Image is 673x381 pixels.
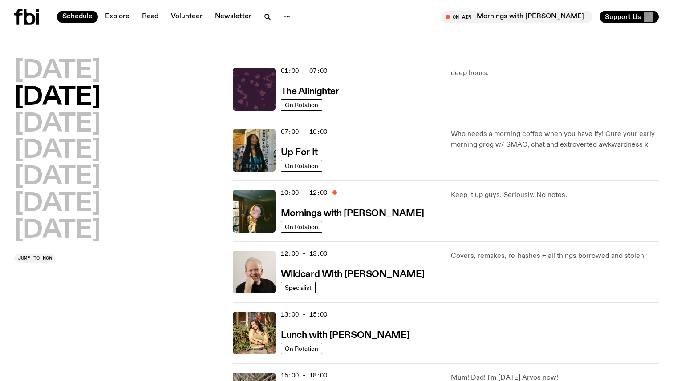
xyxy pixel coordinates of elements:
a: On Rotation [281,99,322,111]
h3: The Allnighter [281,87,339,96]
a: On Rotation [281,343,322,354]
button: Support Us [600,11,659,23]
span: 13:00 - 15:00 [281,310,327,319]
a: Explore [100,11,135,23]
a: Lunch with [PERSON_NAME] [281,329,409,340]
button: [DATE] [14,165,101,190]
button: [DATE] [14,192,101,217]
a: Wildcard With [PERSON_NAME] [281,268,425,279]
a: On Rotation [281,221,322,233]
span: On Rotation [285,101,318,108]
span: 10:00 - 12:00 [281,188,327,197]
a: Mornings with [PERSON_NAME] [281,207,424,218]
img: Tanya is standing in front of plants and a brick fence on a sunny day. She is looking to the left... [233,312,276,354]
img: Freya smiles coyly as she poses for the image. [233,190,276,233]
button: Jump to now [14,254,56,263]
h3: Wildcard With [PERSON_NAME] [281,270,425,279]
a: Newsletter [210,11,257,23]
p: deep hours. [451,68,659,79]
span: Support Us [605,13,641,21]
button: [DATE] [14,59,101,84]
img: Ify - a Brown Skin girl with black braided twists, looking up to the side with her tongue stickin... [233,129,276,172]
p: Covers, remakes, re-hashes + all things borrowed and stolen. [451,251,659,261]
p: Who needs a morning coffee when you have Ify! Cure your early morning grog w/ SMAC, chat and extr... [451,129,659,150]
span: 12:00 - 13:00 [281,249,327,258]
button: [DATE] [14,218,101,243]
a: Read [137,11,164,23]
button: [DATE] [14,112,101,137]
span: On Rotation [285,162,318,169]
span: 15:00 - 18:00 [281,371,327,380]
button: [DATE] [14,85,101,110]
h3: Up For It [281,148,318,157]
button: [DATE] [14,138,101,163]
h3: Lunch with [PERSON_NAME] [281,331,409,340]
a: On Rotation [281,160,322,172]
span: On Rotation [285,345,318,352]
img: Stuart is smiling charmingly, wearing a black t-shirt against a stark white background. [233,251,276,293]
h3: Mornings with [PERSON_NAME] [281,209,424,218]
p: Keep it up guys. Seriously. No notes. [451,190,659,201]
a: Up For It [281,146,318,157]
a: The Allnighter [281,85,339,96]
span: Jump to now [18,256,52,261]
button: On AirMornings with [PERSON_NAME] // BOOK CLUB + playing [PERSON_NAME] ?1!?1 [441,11,592,23]
a: Specialist [281,282,316,293]
span: 07:00 - 10:00 [281,128,327,136]
span: 01:00 - 07:00 [281,67,327,75]
a: Volunteer [166,11,208,23]
a: Schedule [57,11,98,23]
span: On Rotation [285,223,318,230]
span: Specialist [285,284,312,291]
